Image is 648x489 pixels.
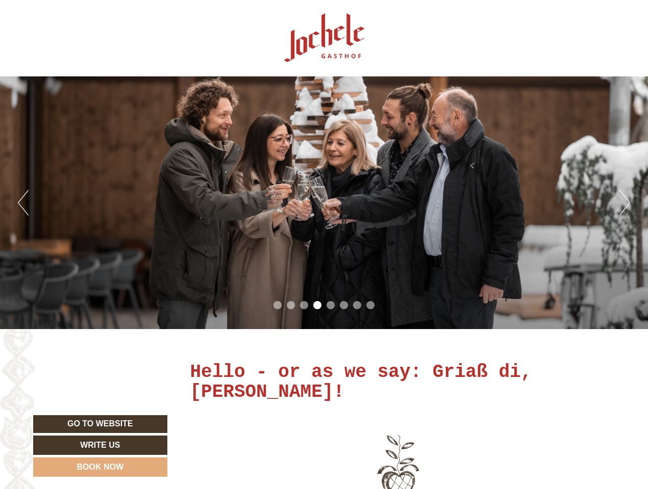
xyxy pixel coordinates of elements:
[619,190,630,215] button: Next
[33,415,167,433] a: Go to website
[18,190,29,215] button: Previous
[33,457,167,477] a: Book now
[190,362,608,402] h1: Hello - or as we say: Griaß di, [PERSON_NAME]!
[33,436,167,455] a: Write us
